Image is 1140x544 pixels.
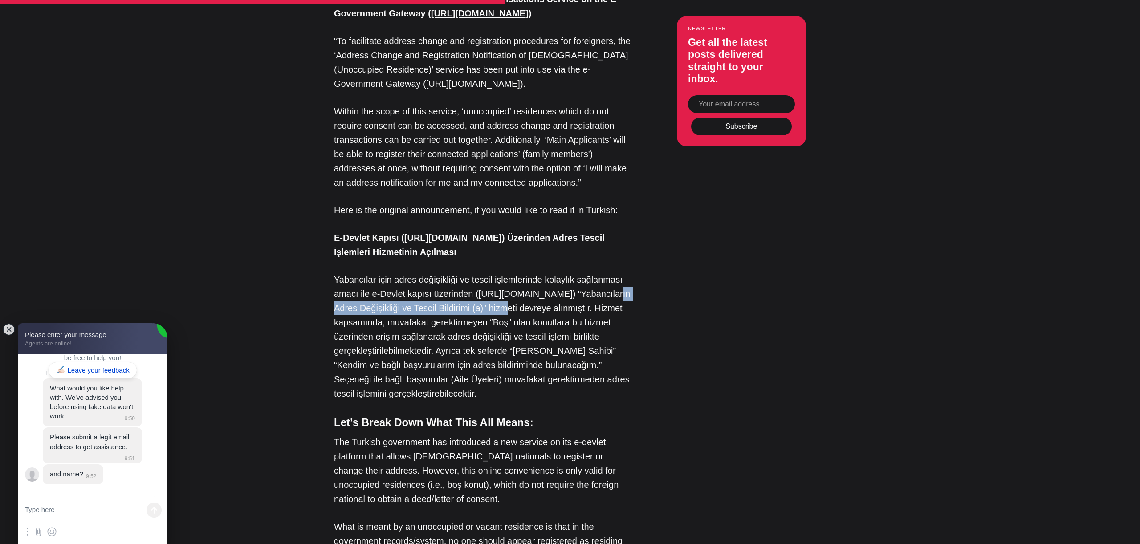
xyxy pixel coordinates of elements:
jdiv: 13.08.25 9:52:08 [43,464,103,484]
button: Subscribe [691,118,792,135]
strong: E-Devlet Kapısı ([URL][DOMAIN_NAME]) Üzerinden Adres Tescil İşlemleri Hizmetinin Açılması [334,233,605,257]
input: Your email address [688,95,795,113]
p: “To facilitate address change and registration procedures for foreigners, the ‘Address Change and... [334,34,632,91]
jdiv: Leave your feedback [49,362,136,378]
jdiv: ✍ [57,366,65,374]
jdiv: What would you like help with. We've advised you before using fake data won't work. [50,384,135,420]
h4: Let’s Break Down What This All Means: [334,414,632,430]
jdiv: 9:50 [122,415,135,422]
p: Yabancılar için adres değişikliği ve tescil işlemlerinde kolaylık sağlanması amacı ile e-Devlet k... [334,272,632,401]
p: The Turkish government has introduced a new service on its e-devlet platform that allows [DEMOGRA... [334,435,632,506]
p: Here is the original announcement, if you would like to read it in Turkish: [334,203,632,217]
strong: ) [529,8,532,18]
jdiv: 9:51 [122,455,135,462]
jdiv: 9:52 [83,473,96,479]
h3: Get all the latest posts delivered straight to your inbox. [688,37,795,85]
jdiv: and name? [50,470,83,478]
small: Newsletter [688,26,795,32]
a: [URL][DOMAIN_NAME] [431,8,529,18]
jdiv: Hi, I'm K.D.! [25,467,39,482]
jdiv: Please submit a legit email address to get assistance. [50,433,131,450]
p: Within the scope of this service, ‘unoccupied’ residences which do not require consent can be acc... [334,104,632,190]
jdiv: 13.08.25 9:50:05 [43,378,142,427]
jdiv: 13.08.25 9:51:54 [43,427,142,463]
